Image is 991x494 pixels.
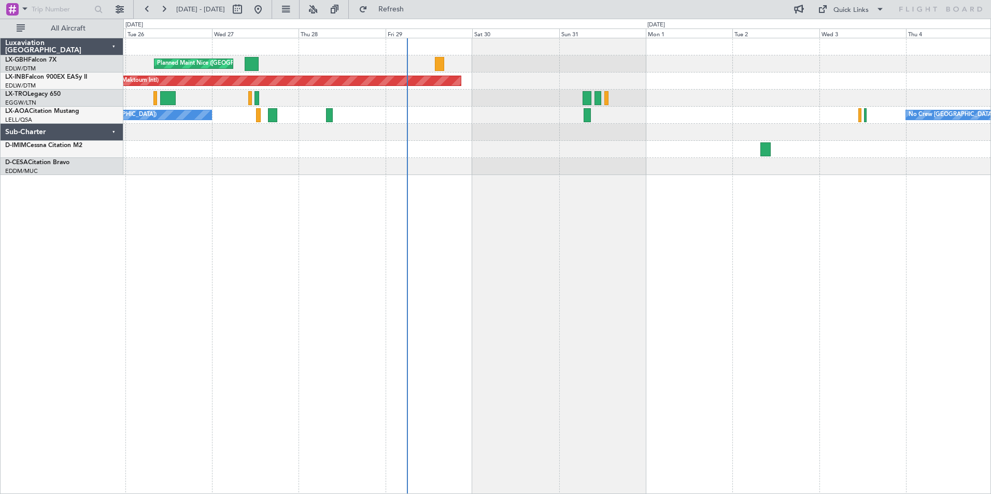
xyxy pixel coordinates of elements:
div: Quick Links [833,5,869,16]
button: Refresh [354,1,416,18]
a: LELL/QSA [5,116,32,124]
input: Trip Number [32,2,91,17]
span: LX-GBH [5,57,28,63]
button: All Aircraft [11,20,112,37]
div: Sat 30 [472,28,559,38]
a: D-CESACitation Bravo [5,159,69,166]
div: Tue 2 [732,28,819,38]
button: Quick Links [813,1,889,18]
span: D-CESA [5,159,28,166]
a: EDLW/DTM [5,82,36,90]
a: LX-GBHFalcon 7X [5,57,56,63]
span: Refresh [370,6,413,13]
span: All Aircraft [27,25,109,32]
div: [DATE] [647,21,665,30]
span: LX-AOA [5,108,29,114]
a: D-IMIMCessna Citation M2 [5,142,82,149]
a: EGGW/LTN [5,99,36,107]
a: LX-AOACitation Mustang [5,108,79,114]
div: Fri 29 [386,28,472,38]
div: Thu 28 [299,28,385,38]
a: EDDM/MUC [5,167,38,175]
span: D-IMIM [5,142,26,149]
a: LX-INBFalcon 900EX EASy II [5,74,87,80]
a: LX-TROLegacy 650 [5,91,61,97]
div: Wed 3 [819,28,906,38]
div: [DATE] [125,21,143,30]
span: [DATE] - [DATE] [176,5,225,14]
a: EDLW/DTM [5,65,36,72]
div: Planned Maint Nice ([GEOGRAPHIC_DATA]) [157,56,273,71]
span: LX-INB [5,74,25,80]
div: Tue 26 [125,28,212,38]
span: LX-TRO [5,91,27,97]
div: Sun 31 [559,28,646,38]
div: Mon 1 [646,28,732,38]
div: Wed 27 [212,28,299,38]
